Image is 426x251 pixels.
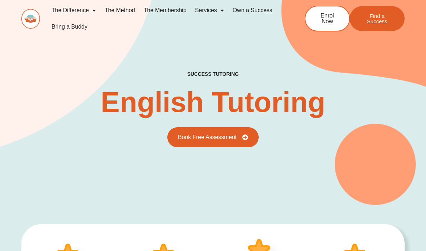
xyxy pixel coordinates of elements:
a: Book Free Assessment [167,127,259,147]
nav: Menu [47,2,283,35]
span: Book Free Assessment [178,134,237,140]
span: Find a Success [360,13,394,24]
a: Find a Success [350,6,405,31]
a: The Difference [47,2,100,19]
a: The Method [100,2,139,19]
span: Enrol Now [316,13,339,24]
a: Services [191,2,228,19]
h2: success tutoring [187,71,239,77]
a: Bring a Buddy [47,19,92,35]
a: Own a Success [228,2,277,19]
h2: English Tutoring [101,88,325,117]
a: Enrol Now [305,6,350,31]
a: The Membership [140,2,191,19]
